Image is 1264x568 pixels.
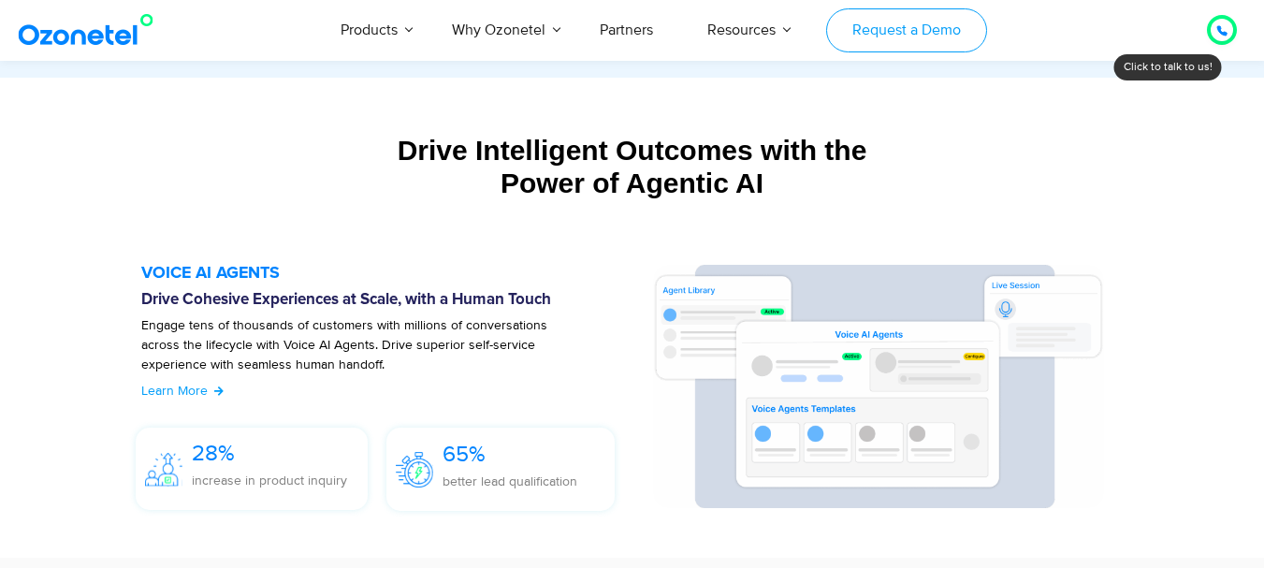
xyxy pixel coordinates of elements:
[141,383,208,399] span: Learn More
[141,381,225,401] a: Learn More
[145,453,182,487] img: 28%
[826,8,986,52] a: Request a Demo
[192,440,235,467] span: 28%
[443,472,577,491] p: better lead qualification
[57,134,1208,199] div: Drive Intelligent Outcomes with the Power of Agentic AI
[141,291,634,310] h6: Drive Cohesive Experiences at Scale, with a Human Touch
[141,315,588,394] p: Engage tens of thousands of customers with millions of conversations across the lifecycle with Vo...
[192,471,347,490] p: increase in product inquiry
[141,265,634,282] h5: VOICE AI AGENTS
[443,441,486,468] span: 65%
[396,452,433,487] img: 65%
